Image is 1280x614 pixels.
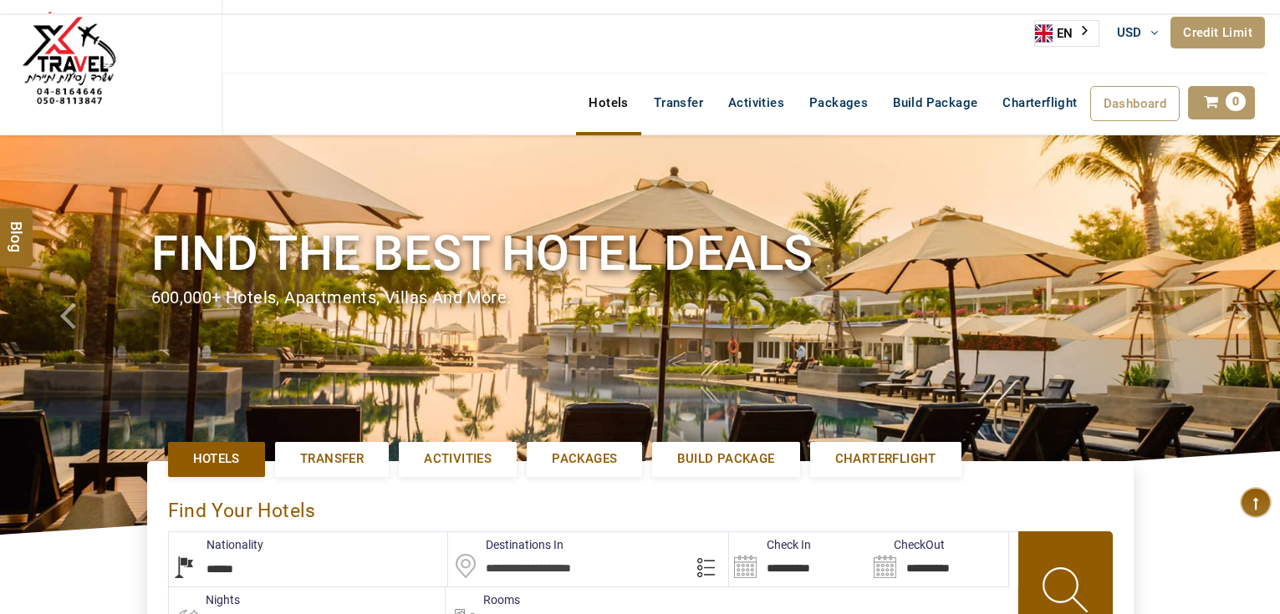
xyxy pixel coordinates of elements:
label: Nationality [169,536,263,553]
aside: Language selected: English [1034,20,1099,47]
a: Transfer [275,442,389,476]
input: Search [729,532,869,586]
a: Packages [797,86,880,119]
span: Blog [6,221,28,235]
label: Check In [729,536,811,553]
span: Charterflight [835,450,936,468]
a: Packages [527,442,642,476]
a: Activities [399,442,517,476]
a: Hotels [168,442,265,476]
label: nights [168,591,240,608]
a: Build Package [880,86,990,119]
img: The Royal Line Holidays [13,8,125,120]
a: Transfer [641,86,716,119]
span: Charterflight [1002,95,1077,110]
label: Rooms [446,591,520,608]
a: Charterflight [810,442,961,476]
span: Dashboard [1104,96,1167,111]
a: Credit Limit [1170,17,1265,48]
div: Find Your Hotels [168,482,1113,531]
img: The Royal Line Holidays [13,7,76,70]
a: Charterflight [990,86,1089,119]
span: Transfer [300,450,364,468]
div: 600,000+ hotels, apartments, villas and more. [151,286,1130,310]
a: Hotels [576,86,640,119]
span: USD [1117,25,1142,40]
span: Build Package [677,450,774,468]
a: Build Package [652,442,799,476]
a: Activities [716,86,797,119]
span: Activities [424,450,492,468]
span: Hotels [193,450,240,468]
span: Packages [552,450,617,468]
a: 0 [1188,86,1255,119]
h1: Find the best hotel deals [151,222,1130,285]
label: Destinations In [448,536,564,553]
label: CheckOut [869,536,945,553]
a: EN [1035,21,1099,46]
div: Language [1034,20,1099,47]
span: 0 [1226,92,1246,111]
input: Search [869,532,1008,586]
